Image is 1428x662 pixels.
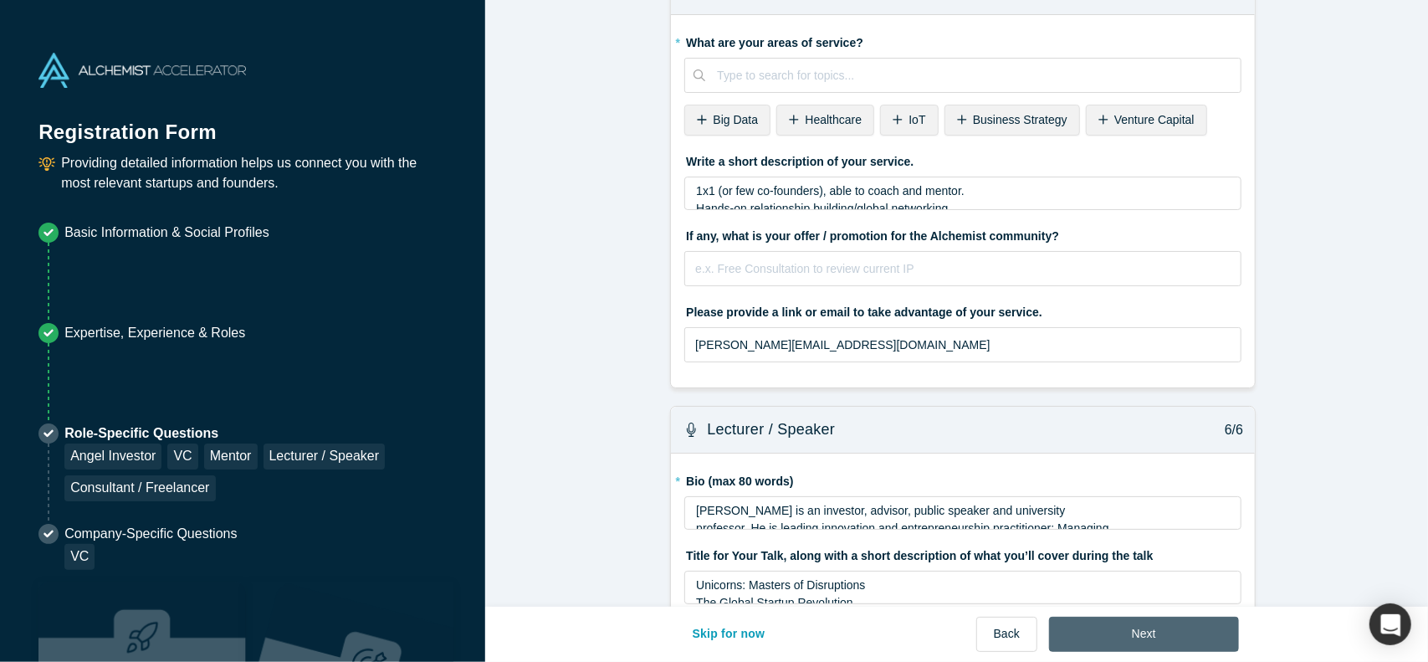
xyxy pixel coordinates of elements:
[167,444,197,470] div: VC
[684,222,1241,245] label: If any, what is your offer / promotion for the Alchemist community?
[908,113,925,126] span: IoT
[776,105,874,136] div: Healthcare
[684,467,1241,490] label: Bio (max 80 words)
[64,444,161,470] div: Angel Investor
[1114,113,1195,126] span: Venture Capital
[264,444,386,470] div: Lecturer / Speaker
[204,444,258,470] div: Mentor
[696,182,1231,216] div: rdw-editor
[64,475,215,501] div: Consultant / Freelancer
[696,502,1231,536] div: rdw-editor
[684,105,770,136] div: Big Data
[714,113,759,126] span: Big Data
[805,113,862,126] span: Healthcare
[696,578,865,592] span: Unicorns: Masters of Disruptions
[684,251,1241,286] input: e.x. Free Consultation to review current IP
[696,577,1231,610] div: rdw-editor
[696,184,965,198] span: 1x1 (or few co-founders), able to coach and mentor.
[696,202,948,215] span: Hands-on relationship building/global networking
[684,177,1241,210] div: rdw-wrapper
[880,105,938,136] div: IoT
[675,617,783,652] button: Skip for now
[1216,420,1243,440] p: 6/6
[64,544,95,570] div: VC
[64,423,447,444] p: Role-Specific Questions
[944,105,1080,136] div: Business Strategy
[976,617,1037,652] button: Back
[696,596,853,609] span: The Global Startup Revolution
[64,323,245,343] p: Expertise, Experience & Roles
[38,53,246,88] img: Alchemist Accelerator Logo
[973,113,1067,126] span: Business Strategy
[707,418,835,441] h3: Lecturer / Speaker
[684,147,1241,171] label: Write a short description of your service.
[684,327,1241,362] input: e.x. calendly.com/jane-doe or consultant@example.com
[696,504,1065,517] span: [PERSON_NAME] is an investor, advisor, public speaker and university
[64,223,269,243] p: Basic Information & Social Profiles
[61,153,447,193] p: Providing detailed information helps us connect you with the most relevant startups and founders.
[1086,105,1207,136] div: Venture Capital
[64,524,237,544] p: Company-Specific Questions
[38,100,447,147] h1: Registration Form
[1049,617,1239,652] button: Next
[684,28,1241,52] label: What are your areas of service?
[684,496,1241,530] div: rdw-wrapper
[684,541,1241,565] label: Title for Your Talk, along with a short description of what you’ll cover during the talk
[696,521,1108,535] span: professor. He is leading innovation and entrepreneurship practitioner; Managing
[684,298,1241,321] label: Please provide a link or email to take advantage of your service.
[684,571,1241,604] div: rdw-wrapper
